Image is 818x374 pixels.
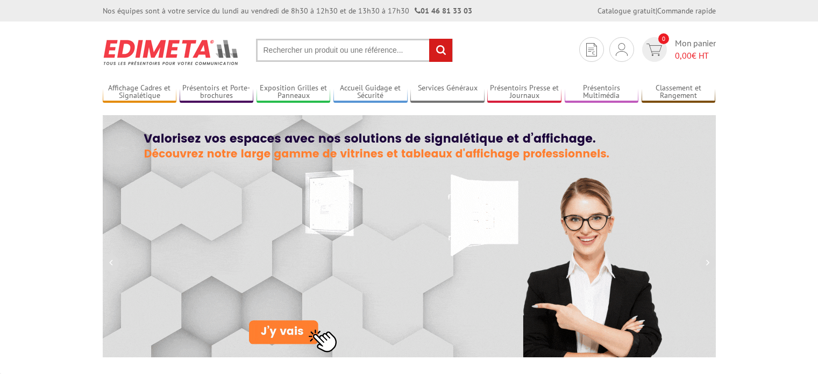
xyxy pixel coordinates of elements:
a: Présentoirs Presse et Journaux [487,83,561,101]
span: Mon panier [675,37,716,62]
div: | [598,5,716,16]
a: Exposition Grilles et Panneaux [257,83,331,101]
img: devis rapide [616,43,628,56]
a: Accueil Guidage et Sécurité [333,83,408,101]
img: Présentoir, panneau, stand - Edimeta - PLV, affichage, mobilier bureau, entreprise [103,32,240,72]
a: Commande rapide [657,6,716,16]
a: Présentoirs Multimédia [565,83,639,101]
img: devis rapide [646,44,662,56]
input: rechercher [429,39,452,62]
a: Classement et Rangement [642,83,716,101]
span: 0 [658,33,669,44]
input: Rechercher un produit ou une référence... [256,39,453,62]
a: devis rapide 0 Mon panier 0,00€ HT [639,37,716,62]
strong: 01 46 81 33 03 [415,6,472,16]
a: Catalogue gratuit [598,6,656,16]
span: € HT [675,50,716,62]
div: Nos équipes sont à votre service du lundi au vendredi de 8h30 à 12h30 et de 13h30 à 17h30 [103,5,472,16]
span: 0,00 [675,50,692,61]
a: Services Généraux [410,83,485,101]
a: Présentoirs et Porte-brochures [180,83,254,101]
a: Affichage Cadres et Signalétique [103,83,177,101]
img: devis rapide [586,43,597,57]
